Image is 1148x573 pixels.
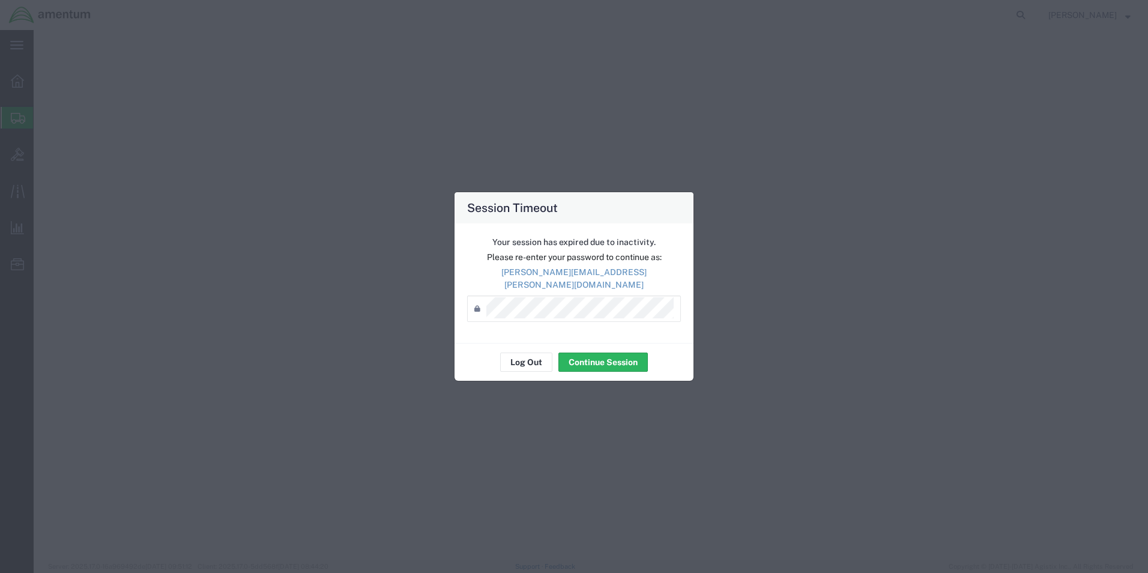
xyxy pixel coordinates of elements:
[467,199,558,216] h4: Session Timeout
[467,236,681,249] p: Your session has expired due to inactivity.
[467,266,681,291] p: [PERSON_NAME][EMAIL_ADDRESS][PERSON_NAME][DOMAIN_NAME]
[500,353,552,372] button: Log Out
[558,353,648,372] button: Continue Session
[467,251,681,264] p: Please re-enter your password to continue as:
